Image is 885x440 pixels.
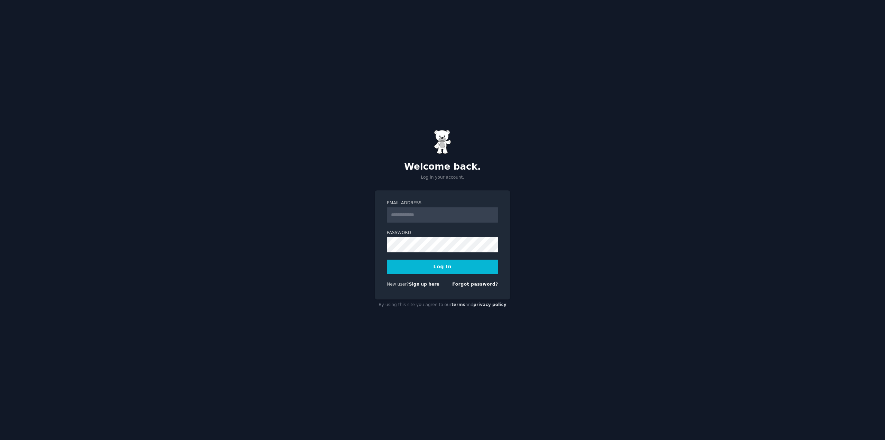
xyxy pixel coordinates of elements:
button: Log In [387,260,498,274]
span: New user? [387,282,409,287]
label: Email Address [387,200,498,206]
h2: Welcome back. [375,161,510,172]
a: Forgot password? [452,282,498,287]
label: Password [387,230,498,236]
p: Log in your account. [375,174,510,181]
a: terms [451,302,465,307]
a: Sign up here [409,282,439,287]
img: Gummy Bear [434,130,451,154]
div: By using this site you agree to our and [375,299,510,311]
a: privacy policy [473,302,506,307]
